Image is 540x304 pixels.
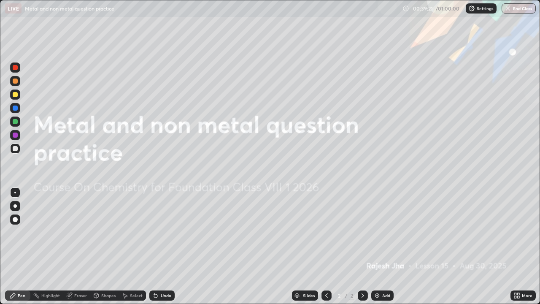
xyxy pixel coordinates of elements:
img: class-settings-icons [468,5,475,12]
div: Eraser [74,293,87,298]
div: / [345,293,348,298]
div: 2 [349,292,354,299]
div: Highlight [41,293,60,298]
p: Settings [477,6,493,11]
button: End Class [502,3,536,14]
div: Pen [18,293,25,298]
div: 2 [335,293,343,298]
div: Undo [161,293,171,298]
div: More [522,293,532,298]
div: Shapes [101,293,116,298]
div: Slides [303,293,315,298]
div: Select [130,293,143,298]
img: end-class-cross [505,5,511,12]
p: LIVE [8,5,19,12]
img: add-slide-button [374,292,381,299]
div: Add [382,293,390,298]
p: Metal and non metal question practice [25,5,114,12]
